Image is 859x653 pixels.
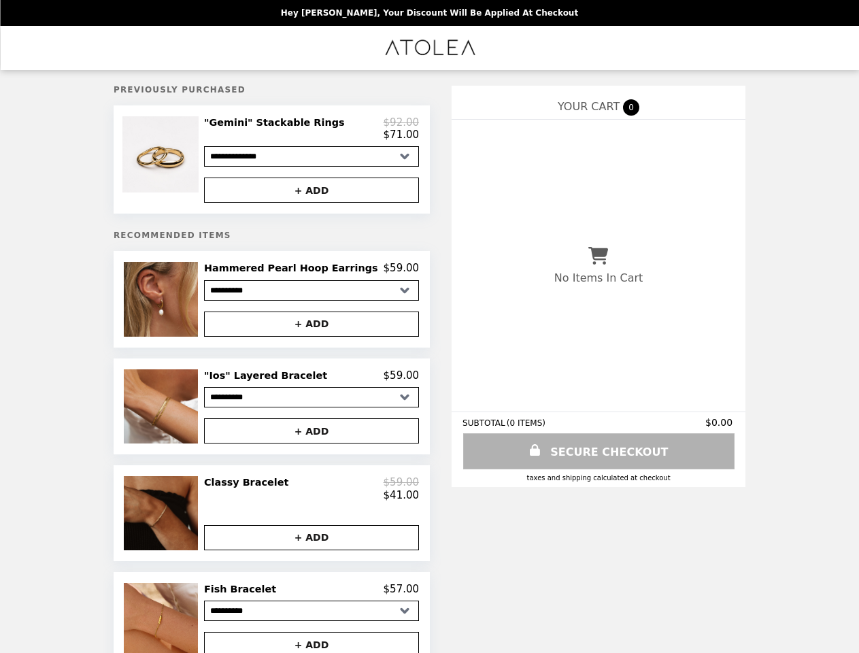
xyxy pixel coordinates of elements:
[204,280,419,301] select: Select a product variant
[705,417,735,428] span: $0.00
[507,418,545,428] span: ( 0 ITEMS )
[558,100,620,113] span: YOUR CART
[124,262,201,336] img: Hammered Pearl Hoop Earrings
[384,489,420,501] p: $41.00
[462,474,735,482] div: Taxes and Shipping calculated at checkout
[204,601,419,621] select: Select a product variant
[281,8,578,18] p: Hey [PERSON_NAME], your discount will be applied at checkout
[204,116,350,129] h2: "Gemini" Stackable Rings
[114,231,430,240] h5: Recommended Items
[384,369,420,382] p: $59.00
[204,146,419,167] select: Select a product variant
[124,369,201,443] img: "Ios" Layered Bracelet
[462,418,507,428] span: SUBTOTAL
[384,116,420,129] p: $92.00
[204,262,384,274] h2: Hammered Pearl Hoop Earrings
[114,85,430,95] h5: Previously Purchased
[204,369,333,382] h2: "Ios" Layered Bracelet
[204,525,419,550] button: + ADD
[122,116,202,192] img: "Gemini" Stackable Rings
[383,34,476,62] img: Brand Logo
[384,262,420,274] p: $59.00
[204,583,282,595] h2: Fish Bracelet
[384,129,420,141] p: $71.00
[124,476,201,550] img: Classy Bracelet
[204,476,294,488] h2: Classy Bracelet
[384,583,420,595] p: $57.00
[384,476,420,488] p: $59.00
[623,99,639,116] span: 0
[204,312,419,337] button: + ADD
[204,387,419,407] select: Select a product variant
[204,178,419,203] button: + ADD
[204,418,419,443] button: + ADD
[554,271,643,284] p: No Items In Cart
